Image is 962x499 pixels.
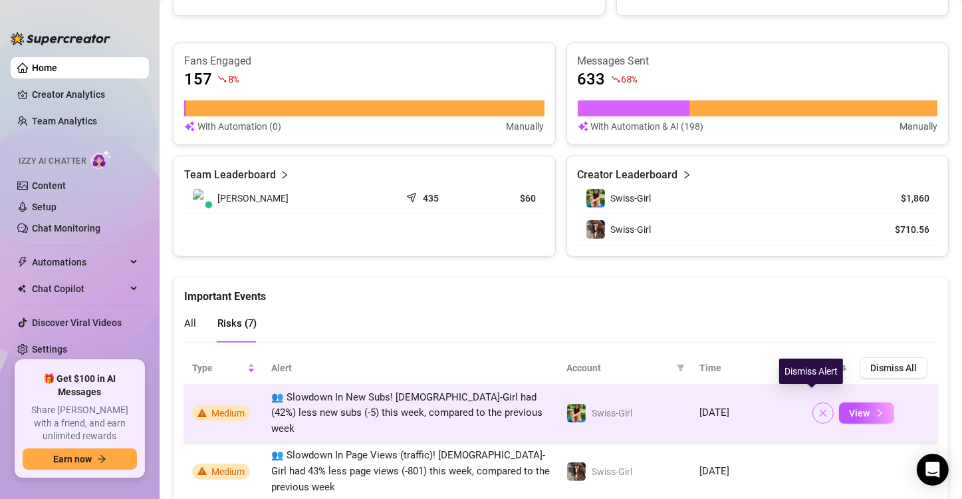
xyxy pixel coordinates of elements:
span: right [682,167,691,183]
article: Team Leaderboard [184,167,276,183]
span: Chat Copilot [32,278,126,299]
span: Time [699,361,786,375]
img: Marion Hoffmann [193,189,211,208]
span: Swiss-Girl [611,193,652,204]
th: Type [184,352,263,385]
article: 435 [423,192,439,205]
span: All [184,317,196,329]
span: fall [611,75,620,84]
span: thunderbolt [17,257,28,267]
span: 👥 Slowdown In Page Views (traffic)! [DEMOGRAPHIC_DATA]-Girl had 43% less page views (-801) this w... [271,449,550,492]
span: right [875,409,884,418]
a: Setup [32,202,57,212]
span: warning [197,466,207,476]
span: [PERSON_NAME] [217,191,289,206]
img: Chat Copilot [17,284,26,293]
a: Content [32,180,66,191]
a: Discover Viral Videos [32,317,122,328]
a: Chat Monitoring [32,223,100,234]
button: Earn nowarrow-right [23,448,137,470]
article: 157 [184,69,212,90]
article: Messages Sent [578,54,938,69]
img: svg%3e [578,119,588,134]
img: Swiss-Girl [567,404,586,422]
th: Alert [263,352,558,385]
img: Swiss-Girl [567,462,586,481]
span: [DATE] [699,465,729,477]
span: Dismiss All [870,363,917,373]
div: Open Intercom Messenger [917,454,949,486]
span: 68 % [622,73,637,85]
article: Fans Engaged [184,54,544,69]
th: Time [691,352,804,385]
span: send [406,190,420,203]
a: Team Analytics [32,116,97,126]
a: Creator Analytics [32,84,138,105]
span: [DATE] [699,407,729,418]
a: Settings [32,344,67,355]
article: With Automation & AI (198) [591,119,704,134]
img: svg%3e [184,119,195,134]
span: Izzy AI Chatter [19,155,86,168]
div: Important Events [184,277,937,305]
span: warning [197,409,207,418]
img: Swiss-Girl [586,189,605,208]
span: filter [677,364,685,372]
span: Earn now [53,454,92,464]
span: View [849,408,870,418]
span: right [280,167,289,183]
span: Swiss-Girl [592,466,632,477]
span: close [818,409,828,418]
span: Swiss-Girl [611,224,652,235]
span: 🎁 Get $100 in AI Messages [23,373,137,399]
img: AI Chatter [91,150,112,169]
article: $1,860 [869,192,929,205]
span: Risks ( 7 ) [217,317,257,329]
span: Type [192,361,245,375]
a: Home [32,63,57,73]
img: logo-BBDzfeDw.svg [11,32,110,45]
button: Dismiss All [860,357,927,379]
span: Automations [32,251,126,273]
img: Swiss-Girl [586,220,605,239]
span: 8 % [228,73,238,85]
span: filter [674,358,687,378]
article: Creator Leaderboard [578,167,678,183]
span: arrow-right [97,454,106,464]
span: Swiss-Girl [592,408,632,418]
article: $60 [480,192,536,205]
span: Medium [211,466,245,477]
span: Medium [211,408,245,418]
button: View [839,403,894,424]
span: 👥 Slowdown In New Subs! [DEMOGRAPHIC_DATA]-Girl had (42%) less new subs (-5) this week, compared ... [271,391,542,434]
article: With Automation (0) [197,119,281,134]
article: Manually [900,119,937,134]
span: Account [566,361,671,375]
article: $710.56 [869,223,929,236]
span: Share [PERSON_NAME] with a friend, and earn unlimited rewards [23,404,137,443]
div: Dismiss Alert [779,359,843,384]
article: 633 [578,69,606,90]
span: fall [217,75,227,84]
article: Manually [507,119,544,134]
